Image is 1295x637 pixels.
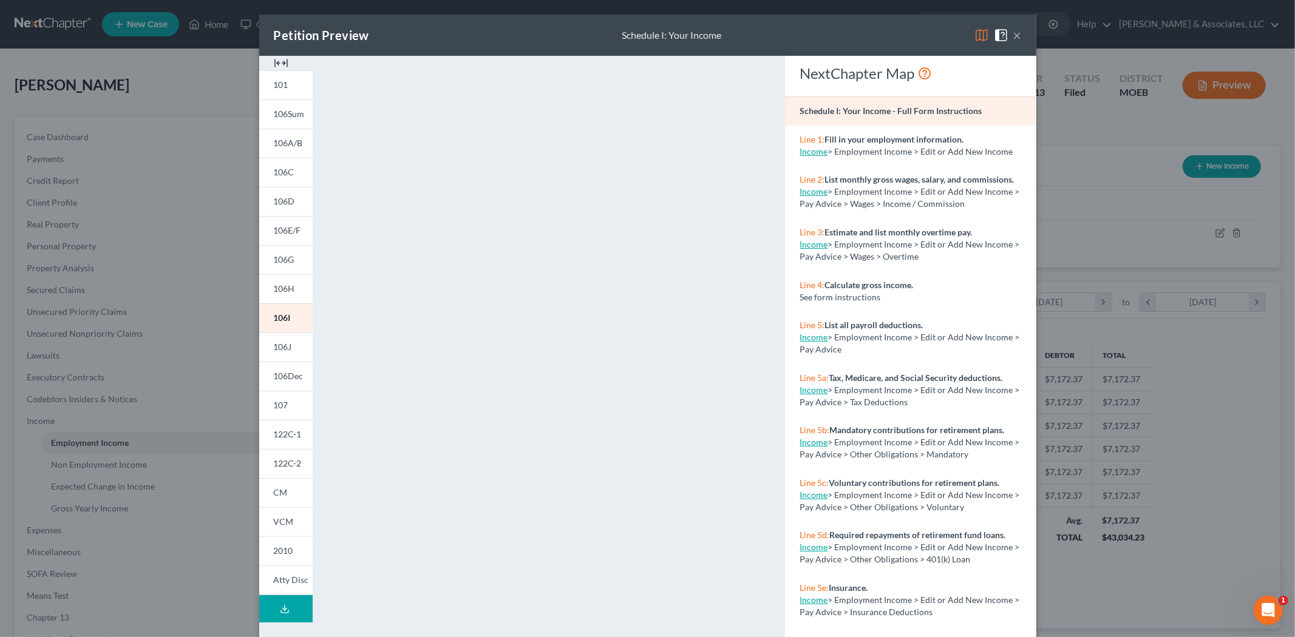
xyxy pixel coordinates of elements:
[274,545,293,556] span: 2010
[259,274,313,303] a: 106H
[274,79,288,90] span: 101
[824,174,1014,184] strong: List monthly gross wages, salary, and commissions.
[800,530,829,540] span: Line 5d:
[274,575,309,585] span: Atty Disc
[259,507,313,536] a: VCM
[800,106,982,116] strong: Schedule I: Your Income - Full Form Instructions
[800,239,1019,261] span: > Employment Income > Edit or Add New Income > Pay Advice > Wages > Overtime
[800,174,824,184] span: Line 2:
[994,28,1008,42] img: help-close-5ba153eb36485ed6c1ea00a893f15db1cb9b99d6cae46e1a8edb6c62d00a1a76.svg
[259,245,313,274] a: 106G
[274,429,302,439] span: 122C-1
[259,391,313,420] a: 107
[259,129,313,158] a: 106A/B
[274,342,292,352] span: 106J
[259,99,313,129] a: 106Sum
[800,425,829,435] span: Line 5b:
[259,187,313,216] a: 106D
[274,487,288,497] span: CM
[828,146,1013,157] span: > Employment Income > Edit or Add New Income
[800,186,828,197] a: Income
[800,227,824,237] span: Line 3:
[274,167,294,177] span: 106C
[800,437,828,447] a: Income
[800,437,1019,459] span: > Employment Income > Edit or Add New Income > Pay Advice > Other Obligations > Mandatory
[259,536,313,565] a: 2010
[800,332,828,342] a: Income
[259,449,313,478] a: 122C-2
[259,303,313,332] a: 106I
[800,385,828,395] a: Income
[800,477,829,488] span: Line 5c:
[1279,596,1288,605] span: 1
[274,254,294,265] span: 106G
[800,595,828,605] a: Income
[274,225,301,235] span: 106E/F
[824,227,972,237] strong: Estimate and list monthly overtime pay.
[259,362,313,391] a: 106Dec
[622,29,721,42] div: Schedule I: Your Income
[800,292,880,302] span: See form instructions
[800,332,1019,354] span: > Employment Income > Edit or Add New Income > Pay Advice
[1254,596,1283,625] iframe: Intercom live chat
[274,458,302,468] span: 122C-2
[259,478,313,507] a: CM
[800,64,1021,83] div: NextChapter Map
[800,490,1019,512] span: > Employment Income > Edit or Add New Income > Pay Advice > Other Obligations > Voluntary
[800,280,824,290] span: Line 4:
[800,385,1019,407] span: > Employment Income > Edit or Add New Income > Pay Advice > Tax Deductions
[274,27,369,44] div: Petition Preview
[274,109,305,119] span: 106Sum
[974,28,989,42] img: map-eea8200ae884c6f1103ae1953ef3d486a96c86aabb227e865a55264e3737af1f.svg
[800,372,829,383] span: Line 5a:
[274,312,291,323] span: 106I
[829,530,1005,540] strong: Required repayments of retirement fund loans.
[259,565,313,595] a: Atty Disc
[829,582,868,593] strong: Insurance.
[824,320,923,330] strong: List all payroll deductions.
[829,477,999,488] strong: Voluntary contributions for retirement plans.
[800,239,828,249] a: Income
[259,420,313,449] a: 122C-1
[274,196,295,206] span: 106D
[274,400,288,410] span: 107
[800,582,829,593] span: Line 5e:
[824,134,964,144] strong: Fill in your employment information.
[800,595,1019,617] span: > Employment Income > Edit or Add New Income > Pay Advice > Insurance Deductions
[274,138,303,148] span: 106A/B
[274,371,304,381] span: 106Dec
[800,320,824,330] span: Line 5:
[800,186,1019,209] span: > Employment Income > Edit or Add New Income > Pay Advice > Wages > Income / Commission
[274,516,294,527] span: VCM
[800,490,828,500] a: Income
[274,283,295,294] span: 106H
[259,332,313,362] a: 106J
[259,70,313,99] a: 101
[259,158,313,187] a: 106C
[800,542,1019,564] span: > Employment Income > Edit or Add New Income > Pay Advice > Other Obligations > 401(k) Loan
[800,146,828,157] a: Income
[1013,28,1022,42] button: ×
[800,542,828,552] a: Income
[824,280,913,290] strong: Calculate gross income.
[800,134,824,144] span: Line 1:
[259,216,313,245] a: 106E/F
[829,372,1002,383] strong: Tax, Medicare, and Social Security deductions.
[274,56,288,70] img: expand-e0f6d898513216a626fdd78e52531dac95497ffd26381d4c15ee2fc46db09dca.svg
[829,425,1004,435] strong: Mandatory contributions for retirement plans.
